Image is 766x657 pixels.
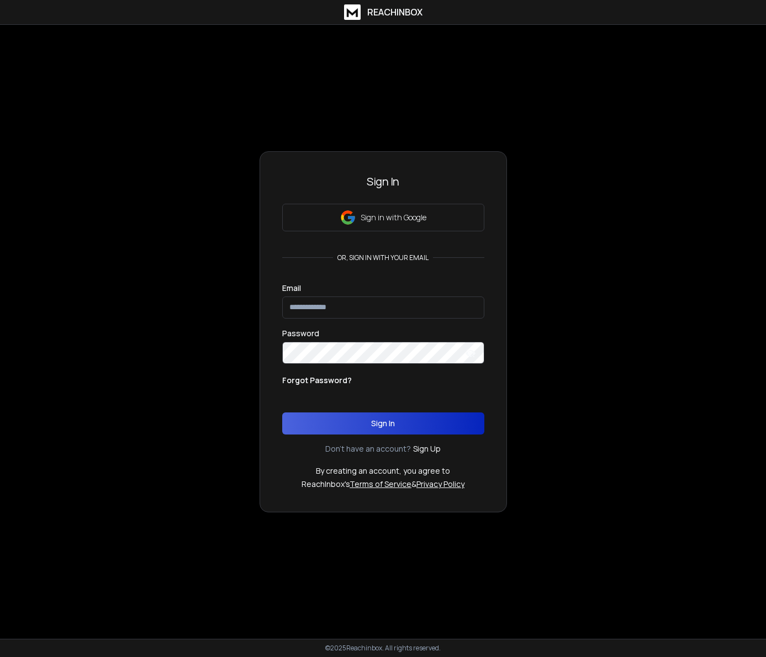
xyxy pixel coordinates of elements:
[344,4,422,20] a: ReachInbox
[416,479,464,489] a: Privacy Policy
[302,479,464,490] p: ReachInbox's &
[367,6,422,19] h1: ReachInbox
[282,330,319,337] label: Password
[361,212,426,223] p: Sign in with Google
[282,375,352,386] p: Forgot Password?
[333,253,433,262] p: or, sign in with your email
[350,479,411,489] a: Terms of Service
[282,174,484,189] h3: Sign In
[325,443,411,454] p: Don't have an account?
[282,284,301,292] label: Email
[282,412,484,435] button: Sign In
[282,204,484,231] button: Sign in with Google
[413,443,441,454] a: Sign Up
[316,465,450,476] p: By creating an account, you agree to
[344,4,361,20] img: logo
[325,644,441,653] p: © 2025 Reachinbox. All rights reserved.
